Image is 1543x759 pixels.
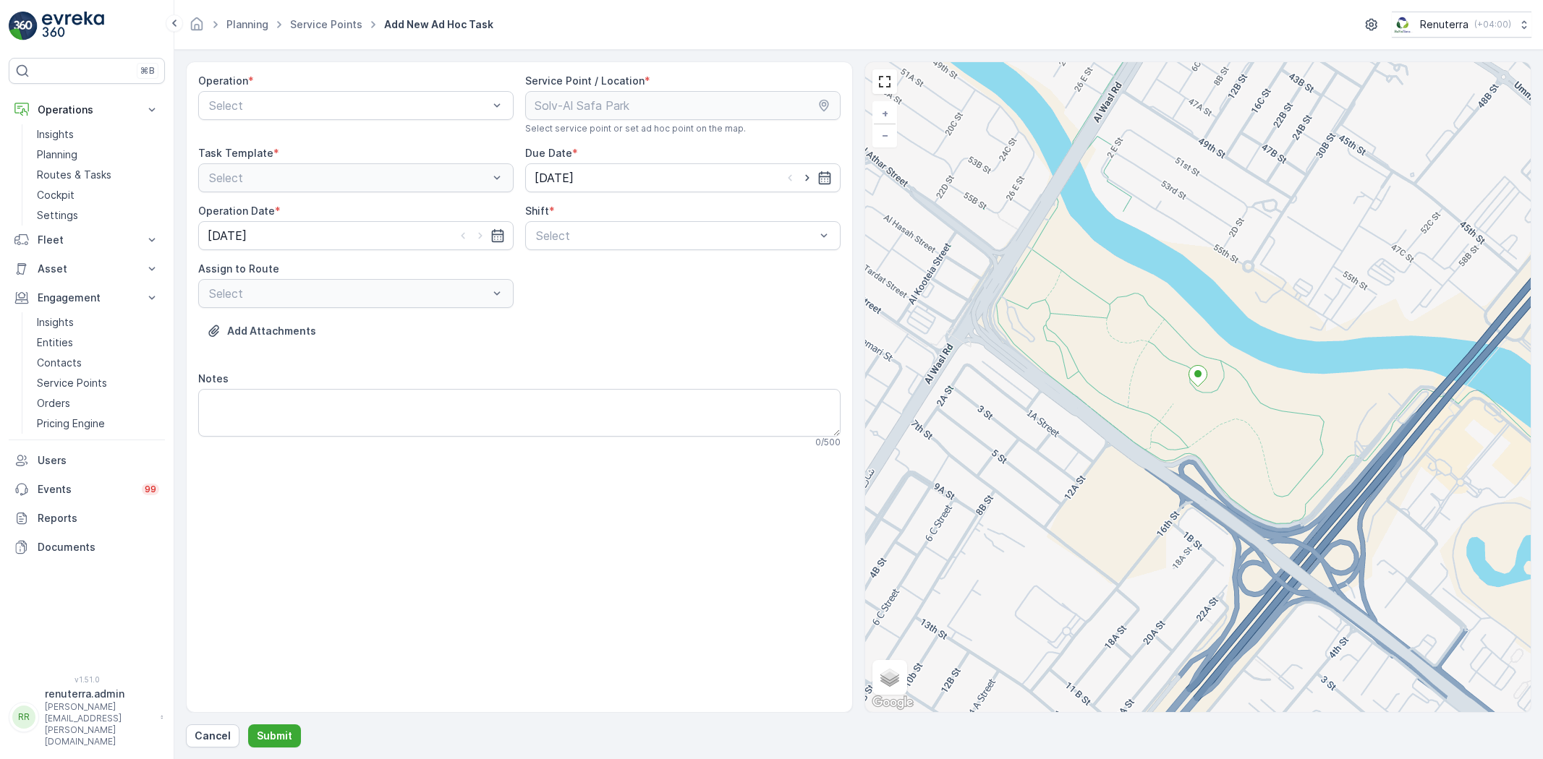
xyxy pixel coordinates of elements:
[38,482,133,497] p: Events
[874,661,906,693] a: Layers
[38,103,136,117] p: Operations
[45,701,153,747] p: [PERSON_NAME][EMAIL_ADDRESS][PERSON_NAME][DOMAIN_NAME]
[38,453,159,468] p: Users
[1392,17,1414,33] img: Screenshot_2024-07-26_at_13.33.01.png
[525,91,841,120] input: Solv-Al Safa Park
[195,729,231,743] p: Cancel
[525,147,572,159] label: Due Date
[37,147,77,162] p: Planning
[9,475,165,504] a: Events99
[31,185,165,205] a: Cockpit
[869,693,917,712] img: Google
[257,729,292,743] p: Submit
[9,504,165,533] a: Reports
[248,724,301,747] button: Submit
[874,71,896,93] a: View Fullscreen
[31,165,165,185] a: Routes & Tasks
[9,95,165,124] button: Operations
[525,74,645,87] label: Service Point / Location
[31,124,165,145] a: Insights
[1420,17,1468,32] p: Renuterra
[37,127,74,142] p: Insights
[31,373,165,393] a: Service Points
[226,18,268,30] a: Planning
[45,687,153,701] p: renuterra.admin
[198,221,514,250] input: dd/mm/yyyy
[525,163,841,192] input: dd/mm/yyyy
[381,17,496,32] span: Add New Ad Hoc Task
[31,145,165,165] a: Planning
[9,675,165,684] span: v 1.51.0
[186,724,239,747] button: Cancel
[31,312,165,333] a: Insights
[9,446,165,475] a: Users
[37,188,75,202] p: Cockpit
[198,320,325,343] button: Upload File
[882,129,889,141] span: −
[869,693,917,712] a: Open this area in Google Maps (opens a new window)
[536,227,815,244] p: Select
[882,107,888,119] span: +
[145,484,156,495] p: 99
[1392,12,1531,38] button: Renuterra(+04:00)
[12,706,35,729] div: RR
[525,123,746,134] span: Select service point or set ad hoc point on the map.
[198,205,275,217] label: Operation Date
[9,226,165,254] button: Fleet
[38,262,136,276] p: Asset
[815,437,841,448] p: 0 / 500
[198,147,273,159] label: Task Template
[38,291,136,305] p: Engagement
[525,205,549,217] label: Shift
[37,168,111,182] p: Routes & Tasks
[140,65,155,77] p: ⌘B
[37,416,105,431] p: Pricing Engine
[9,254,165,283] button: Asset
[37,315,74,330] p: Insights
[189,22,205,34] a: Homepage
[37,335,73,350] p: Entities
[38,233,136,247] p: Fleet
[37,208,78,223] p: Settings
[42,12,104,40] img: logo_light-DOdMpM7g.png
[874,103,896,124] a: Zoom In
[290,18,362,30] a: Service Points
[198,262,279,275] label: Assign to Route
[31,333,165,353] a: Entities
[198,372,229,385] label: Notes
[37,376,107,390] p: Service Points
[1474,19,1511,30] p: ( +04:00 )
[9,283,165,312] button: Engagement
[38,540,159,554] p: Documents
[31,393,165,413] a: Orders
[38,511,159,526] p: Reports
[31,413,165,434] a: Pricing Engine
[9,533,165,562] a: Documents
[37,396,70,411] p: Orders
[209,97,488,114] p: Select
[31,205,165,226] a: Settings
[9,12,38,40] img: logo
[31,353,165,373] a: Contacts
[198,74,248,87] label: Operation
[37,356,82,370] p: Contacts
[874,124,896,146] a: Zoom Out
[227,324,316,338] p: Add Attachments
[9,687,165,747] button: RRrenuterra.admin[PERSON_NAME][EMAIL_ADDRESS][PERSON_NAME][DOMAIN_NAME]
